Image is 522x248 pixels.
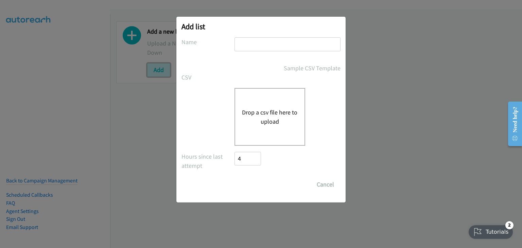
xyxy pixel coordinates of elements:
[181,37,234,47] label: Name
[242,108,298,126] button: Drop a csv file here to upload
[503,97,522,151] iframe: Resource Center
[181,152,234,170] label: Hours since last attempt
[465,218,517,243] iframe: Checklist
[284,64,341,73] a: Sample CSV Template
[181,73,234,82] label: CSV
[181,22,341,31] h2: Add list
[310,178,341,191] button: Cancel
